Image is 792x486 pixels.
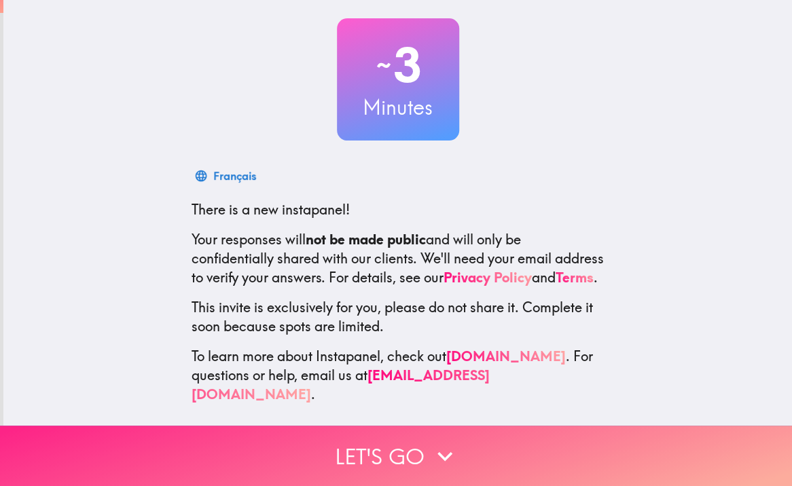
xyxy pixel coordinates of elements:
b: not be made public [306,231,426,248]
p: Your responses will and will only be confidentially shared with our clients. We'll need your emai... [192,230,605,287]
p: This invite is exclusively for you, please do not share it. Complete it soon because spots are li... [192,298,605,336]
span: ~ [374,45,393,86]
a: [DOMAIN_NAME] [446,348,566,364]
h3: Minutes [337,93,459,121]
a: Privacy Policy [444,269,532,286]
h2: 3 [337,37,459,93]
div: Français [213,166,256,185]
a: [EMAIL_ADDRESS][DOMAIN_NAME] [192,367,490,403]
button: Français [192,162,262,189]
span: There is a new instapanel! [192,201,350,218]
p: To learn more about Instapanel, check out . For questions or help, email us at . [192,347,605,404]
a: Terms [556,269,594,286]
